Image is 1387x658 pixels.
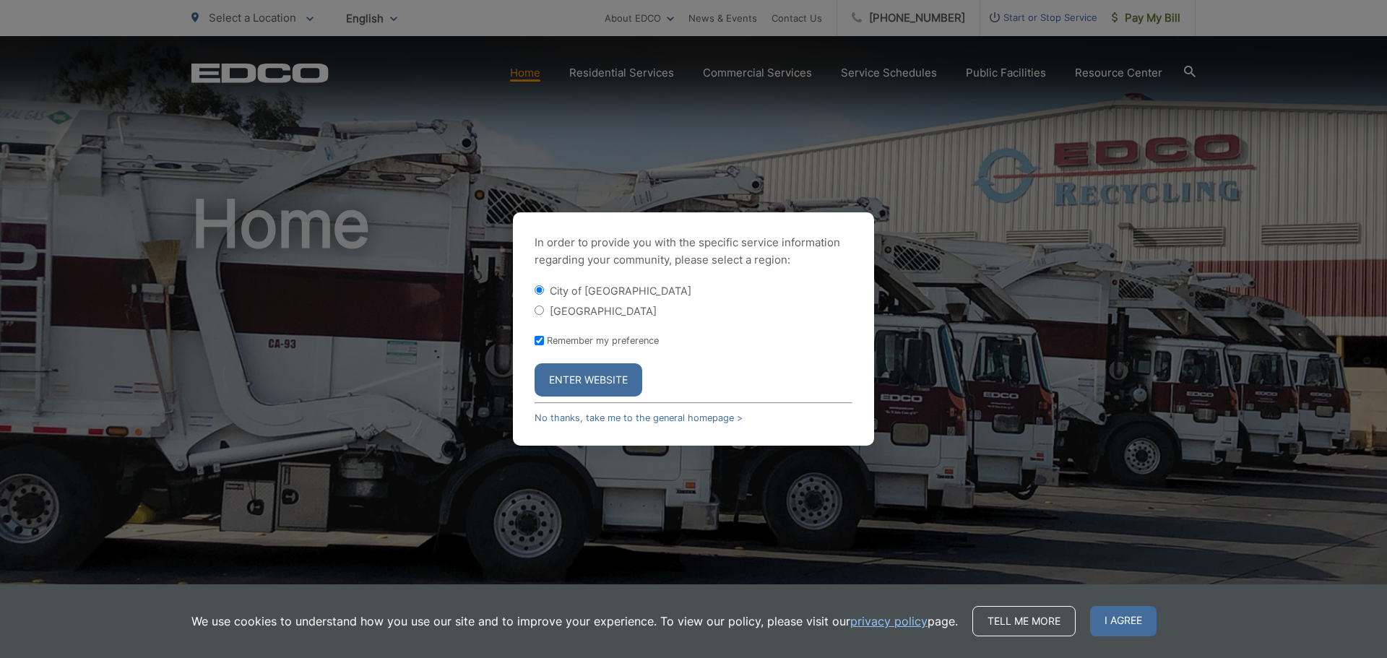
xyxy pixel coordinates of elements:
a: No thanks, take me to the general homepage > [535,412,743,423]
p: We use cookies to understand how you use our site and to improve your experience. To view our pol... [191,612,958,630]
label: Remember my preference [547,335,659,346]
label: [GEOGRAPHIC_DATA] [550,305,657,317]
a: privacy policy [850,612,928,630]
p: In order to provide you with the specific service information regarding your community, please se... [535,234,852,269]
button: Enter Website [535,363,642,397]
span: I agree [1090,606,1157,636]
a: Tell me more [972,606,1076,636]
label: City of [GEOGRAPHIC_DATA] [550,285,691,297]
